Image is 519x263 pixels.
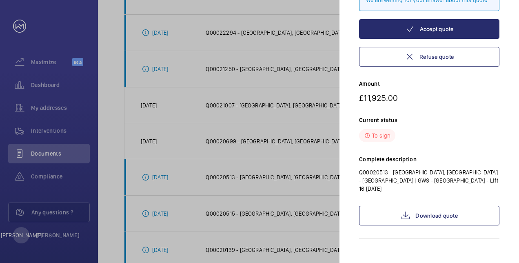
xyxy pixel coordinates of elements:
[372,131,390,140] p: To sign
[359,80,499,88] p: Amount
[359,116,499,124] p: Current status
[359,155,499,163] p: Complete description
[359,93,499,103] p: £11,925.00
[359,19,499,39] button: Accept quote
[359,47,499,67] button: Refuse quote
[359,168,499,193] p: Q00020513 - [GEOGRAPHIC_DATA], [GEOGRAPHIC_DATA] - [GEOGRAPHIC_DATA] | GWS - [GEOGRAPHIC_DATA] - ...
[359,206,499,225] a: Download quote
